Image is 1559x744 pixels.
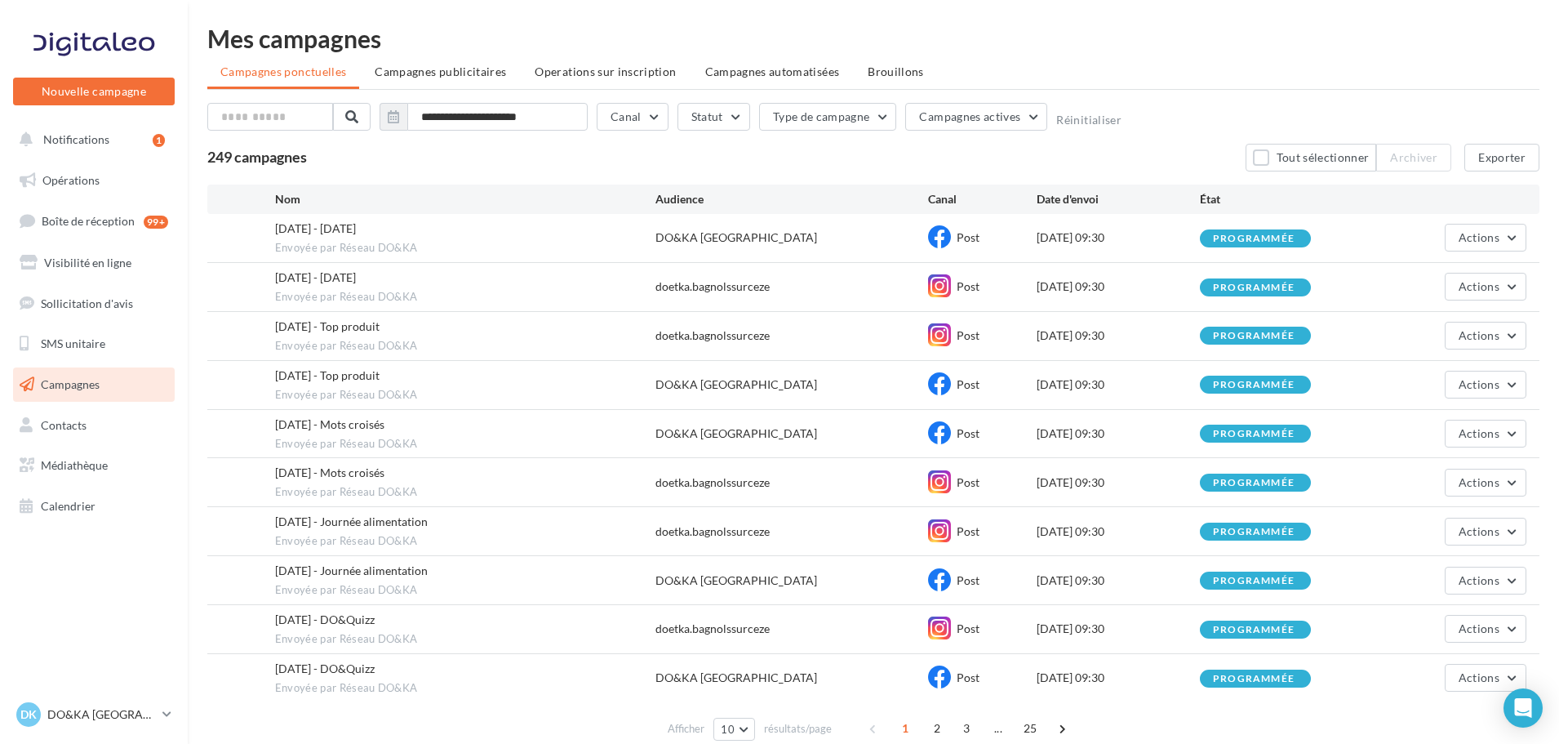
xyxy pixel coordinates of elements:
div: programmée [1213,380,1295,390]
span: 3 [953,715,979,742]
div: [DATE] 09:30 [1037,278,1200,295]
div: DO&KA [GEOGRAPHIC_DATA] [655,572,817,589]
span: Contacts [41,418,87,432]
button: Campagnes actives [905,103,1047,131]
p: DO&KA [GEOGRAPHIC_DATA] [47,706,156,723]
span: Envoyée par Réseau DO&KA [275,339,656,354]
span: Calendrier [41,499,95,513]
span: 25 [1017,715,1044,742]
button: Exporter [1464,144,1539,172]
div: [DATE] 09:30 [1037,621,1200,637]
span: Envoyée par Réseau DO&KA [275,290,656,305]
div: Open Intercom Messenger [1503,688,1543,728]
span: 31/10/2025 - Halloween [275,270,356,284]
div: doetka.bagnolssurceze [655,621,770,637]
div: [DATE] 09:30 [1037,425,1200,442]
span: Opérations [42,173,100,187]
span: Actions [1459,230,1499,244]
span: Campagnes [41,377,100,391]
div: Audience [655,191,927,207]
button: Actions [1445,567,1526,595]
div: programmée [1213,674,1295,684]
button: Notifications 1 [10,123,171,157]
span: Envoyée par Réseau DO&KA [275,534,656,549]
div: DO&KA [GEOGRAPHIC_DATA] [655,229,817,246]
span: Notifications [43,132,109,146]
span: DK [20,706,37,723]
a: Contacts [10,408,178,443]
span: 23/10/2025 - Top produit [275,368,380,382]
div: Mes campagnes [207,26,1539,51]
span: Actions [1459,328,1499,342]
span: Envoyée par Réseau DO&KA [275,583,656,598]
a: Sollicitation d'avis [10,287,178,321]
button: Tout sélectionner [1246,144,1376,172]
span: Campagnes actives [919,109,1020,123]
div: doetka.bagnolssurceze [655,278,770,295]
span: Envoyée par Réseau DO&KA [275,241,656,256]
a: DK DO&KA [GEOGRAPHIC_DATA] [13,699,175,730]
div: [DATE] 09:30 [1037,229,1200,246]
span: Envoyée par Réseau DO&KA [275,485,656,500]
div: [DATE] 09:30 [1037,670,1200,686]
button: Actions [1445,322,1526,350]
span: Actions [1459,670,1499,684]
div: doetka.bagnolssurceze [655,523,770,540]
div: programmée [1213,234,1295,244]
span: Envoyée par Réseau DO&KA [275,437,656,452]
div: DO&KA [GEOGRAPHIC_DATA] [655,670,817,686]
span: Post [957,426,979,440]
span: 249 campagnes [207,148,307,166]
div: programmée [1213,429,1295,439]
button: Actions [1445,518,1526,546]
span: ... [985,715,1011,742]
button: Actions [1445,469,1526,497]
button: Archiver [1376,144,1451,172]
span: Post [957,328,979,342]
div: programmée [1213,576,1295,586]
span: Actions [1459,426,1499,440]
button: Canal [597,103,668,131]
div: [DATE] 09:30 [1037,376,1200,393]
span: 1 [892,715,918,742]
button: Actions [1445,420,1526,448]
span: Actions [1459,279,1499,293]
span: Afficher [668,721,704,737]
div: 99+ [144,216,168,229]
span: Post [957,573,979,587]
span: Visibilité en ligne [44,256,131,270]
button: Statut [677,103,750,131]
span: Actions [1459,475,1499,489]
button: Actions [1445,273,1526,301]
span: Post [957,475,979,489]
span: Post [957,621,979,635]
span: Post [957,524,979,538]
div: Date d'envoi [1037,191,1200,207]
span: Envoyée par Réseau DO&KA [275,388,656,403]
button: 10 [713,718,755,741]
span: Post [957,230,979,244]
div: doetka.bagnolssurceze [655,474,770,491]
span: 21/10/2025 - Mots croisés [275,466,384,479]
div: DO&KA [GEOGRAPHIC_DATA] [655,425,817,442]
span: 23/10/2025 - Top produit [275,319,380,333]
span: Médiathèque [41,458,108,472]
span: SMS unitaire [41,336,105,350]
a: Opérations [10,163,178,198]
span: Campagnes automatisées [705,65,840,78]
a: Visibilité en ligne [10,246,178,280]
div: Canal [928,191,1037,207]
div: [DATE] 09:30 [1037,327,1200,344]
div: [DATE] 09:30 [1037,572,1200,589]
span: Envoyée par Réseau DO&KA [275,632,656,647]
span: 10 [721,723,735,736]
button: Nouvelle campagne [13,78,175,105]
button: Réinitialiser [1056,114,1122,127]
span: 14/10/2025 - DO&Quizz [275,613,375,626]
span: 2 [924,715,950,742]
div: [DATE] 09:30 [1037,523,1200,540]
span: Actions [1459,573,1499,587]
div: [DATE] 09:30 [1037,474,1200,491]
span: Post [957,377,979,391]
button: Type de campagne [759,103,897,131]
